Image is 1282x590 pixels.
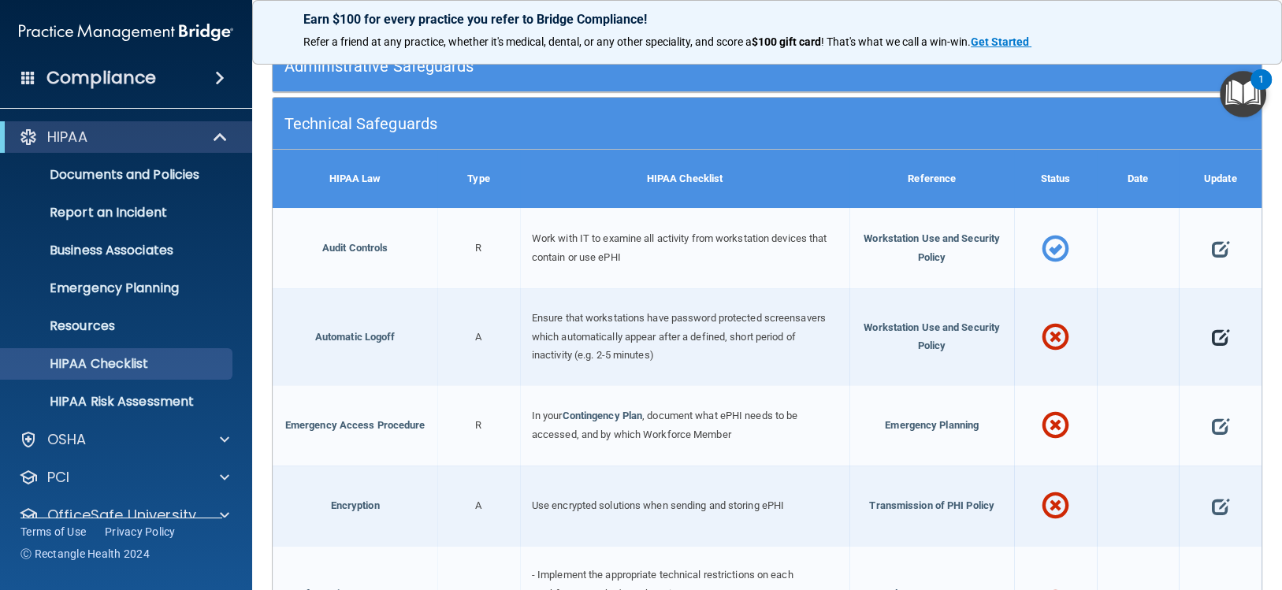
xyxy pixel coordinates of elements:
[315,331,396,343] a: Automatic Logoff
[437,385,520,466] div: R
[47,506,196,525] p: OfficeSafe University
[864,232,1000,263] span: Workstation Use and Security Policy
[1014,150,1097,208] div: Status
[821,35,971,48] span: ! That's what we call a win-win.
[19,506,229,525] a: OfficeSafe University
[971,35,1029,48] strong: Get Started
[303,12,1231,27] p: Earn $100 for every practice you refer to Bridge Compliance!
[273,150,437,208] div: HIPAA Law
[10,318,225,334] p: Resources
[532,499,784,511] span: Use encrypted solutions when sending and storing ePHI
[885,419,979,431] span: Emergency Planning
[19,468,229,487] a: PCI
[10,205,225,221] p: Report an Incident
[47,128,87,147] p: HIPAA
[532,312,826,362] span: Ensure that workstations have password protected screensavers which automatically appear after a ...
[331,499,380,511] a: Encryption
[46,67,156,89] h4: Compliance
[284,115,1002,132] h5: Technical Safeguards
[437,208,520,288] div: R
[10,356,225,372] p: HIPAA Checklist
[520,150,849,208] div: HIPAA Checklist
[1097,150,1180,208] div: Date
[10,280,225,296] p: Emergency Planning
[437,288,520,384] div: A
[10,167,225,183] p: Documents and Policies
[303,35,752,48] span: Refer a friend at any practice, whether it's medical, dental, or any other speciality, and score a
[19,128,229,147] a: HIPAA
[47,430,87,449] p: OSHA
[10,243,225,258] p: Business Associates
[47,468,69,487] p: PCI
[1179,150,1262,208] div: Update
[20,546,150,562] span: Ⓒ Rectangle Health 2024
[532,232,827,263] span: Work with IT to examine all activity from workstation devices that contain or use ePHI
[322,242,388,254] a: Audit Controls
[19,430,229,449] a: OSHA
[849,150,1014,208] div: Reference
[562,410,642,421] a: Contingency Plan
[1258,80,1264,100] div: 1
[105,524,176,540] a: Privacy Policy
[752,35,821,48] strong: $100 gift card
[437,150,520,208] div: Type
[1220,71,1266,117] button: Open Resource Center, 1 new notification
[869,499,994,511] span: Transmission of PHI Policy
[971,35,1031,48] a: Get Started
[19,17,233,48] img: PMB logo
[20,524,86,540] a: Terms of Use
[532,410,563,421] span: In your
[10,394,225,410] p: HIPAA Risk Assessment
[284,58,1002,75] h5: Administrative Safeguards
[532,410,798,440] span: , document what ePHI needs to be accessed, and by which Workforce Member
[864,321,1000,352] span: Workstation Use and Security Policy
[437,466,520,546] div: A
[285,419,425,431] a: Emergency Access Procedure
